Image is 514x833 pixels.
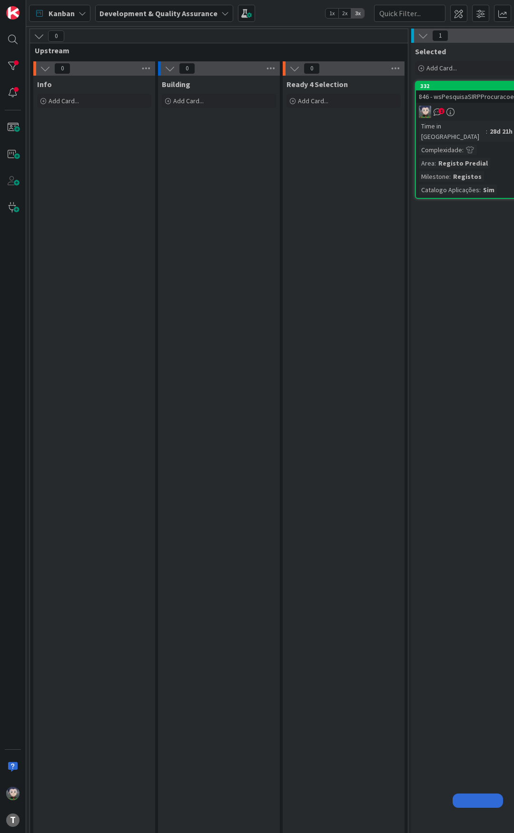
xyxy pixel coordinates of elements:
[481,185,497,195] div: Sim
[486,126,487,137] span: :
[419,121,486,142] div: Time in [GEOGRAPHIC_DATA]
[54,63,70,74] span: 0
[49,97,79,105] span: Add Card...
[419,171,449,182] div: Milestone
[173,97,204,105] span: Add Card...
[449,171,451,182] span: :
[351,9,364,18] span: 3x
[432,30,448,41] span: 1
[99,9,217,18] b: Development & Quality Assurance
[49,8,75,19] span: Kanban
[37,79,52,89] span: Info
[298,97,328,105] span: Add Card...
[419,145,462,155] div: Complexidade
[451,171,484,182] div: Registos
[419,185,479,195] div: Catalogo Aplicações
[162,79,190,89] span: Building
[338,9,351,18] span: 2x
[304,63,320,74] span: 0
[435,158,436,168] span: :
[374,5,445,22] input: Quick Filter...
[426,64,457,72] span: Add Card...
[479,185,481,195] span: :
[326,9,338,18] span: 1x
[179,63,195,74] span: 0
[462,145,464,155] span: :
[6,6,20,20] img: Visit kanbanzone.com
[436,158,490,168] div: Registo Predial
[419,158,435,168] div: Area
[415,47,446,56] span: Selected
[6,813,20,827] div: T
[419,106,431,118] img: LS
[287,79,348,89] span: Ready 4 Selection
[6,787,20,800] img: LS
[438,108,445,114] span: 1
[35,46,396,55] span: Upstream
[48,30,64,42] span: 0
